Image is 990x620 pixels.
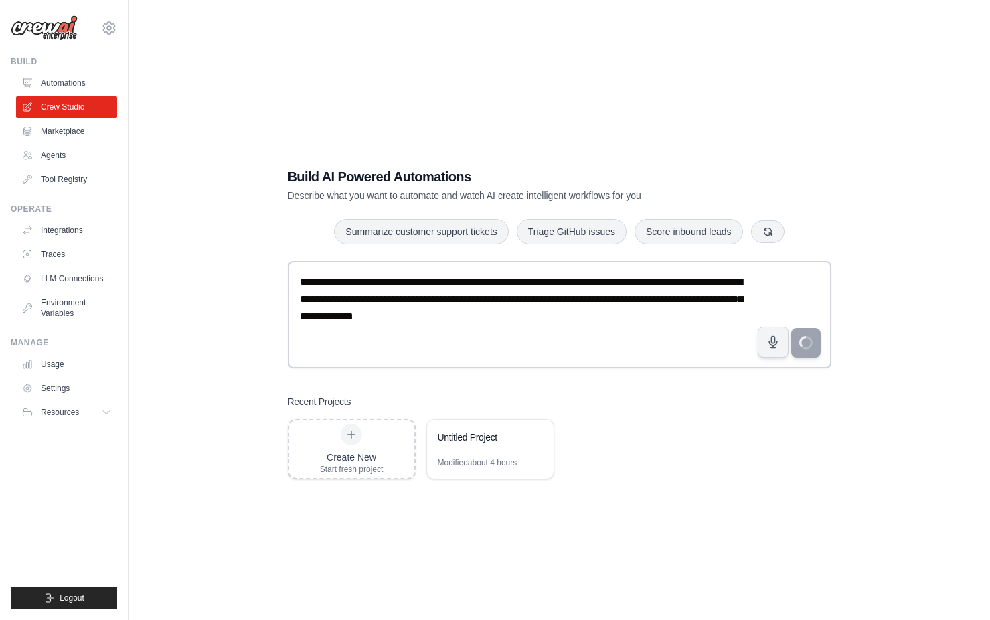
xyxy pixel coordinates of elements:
button: Get new suggestions [751,220,785,243]
div: Operate [11,204,117,214]
div: Untitled Project [438,431,529,444]
div: Widget de chat [923,556,990,620]
a: Integrations [16,220,117,241]
a: Traces [16,244,117,265]
button: Logout [11,587,117,609]
div: Modified about 4 hours [438,457,517,468]
iframe: Chat Widget [923,556,990,620]
div: Manage [11,337,117,348]
span: Resources [41,407,79,418]
h3: Recent Projects [288,395,351,408]
a: Tool Registry [16,169,117,190]
a: Usage [16,354,117,375]
a: Agents [16,145,117,166]
a: Crew Studio [16,96,117,118]
a: Environment Variables [16,292,117,324]
div: Start fresh project [320,464,384,475]
div: Create New [320,451,384,464]
a: Marketplace [16,121,117,142]
a: Automations [16,72,117,94]
span: Logout [60,593,84,603]
div: Build [11,56,117,67]
button: Resources [16,402,117,423]
img: Logo [11,15,78,41]
a: LLM Connections [16,268,117,289]
button: Click to speak your automation idea [758,327,789,358]
p: Describe what you want to automate and watch AI create intelligent workflows for you [288,189,738,202]
button: Score inbound leads [635,219,743,244]
button: Triage GitHub issues [517,219,627,244]
h1: Build AI Powered Automations [288,167,738,186]
a: Settings [16,378,117,399]
button: Summarize customer support tickets [334,219,508,244]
